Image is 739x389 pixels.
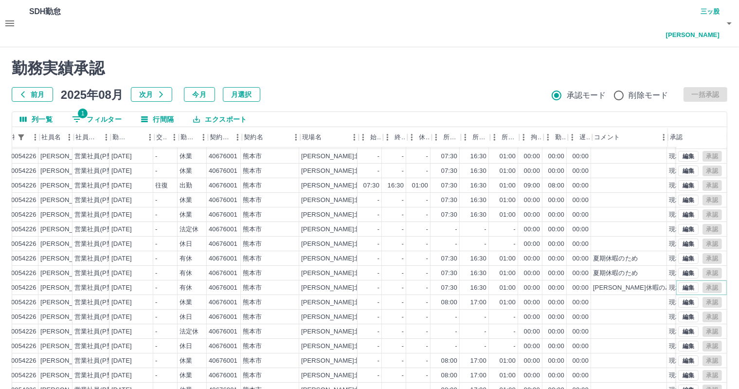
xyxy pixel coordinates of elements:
div: 07:30 [441,181,457,190]
div: 勤務 [543,127,568,148]
div: 40676001 [209,283,237,293]
div: 00:00 [548,240,564,249]
div: 社員名 [41,127,60,148]
div: 所定開始 [432,127,461,148]
div: 07:30 [441,254,457,263]
div: 00:00 [524,269,540,278]
button: 編集 [678,370,699,381]
div: 0054226 [11,152,36,161]
button: 前月 [12,87,53,102]
div: [DATE] [111,283,132,293]
button: メニュー [516,130,531,145]
div: - [485,240,487,249]
button: 編集 [678,151,699,162]
div: 現場責任者承認待 [669,240,720,249]
div: - [402,196,404,205]
button: 編集 [678,297,699,308]
button: 編集 [678,282,699,293]
div: [PERSON_NAME]北小学校 [301,298,379,307]
div: [PERSON_NAME] [40,269,93,278]
div: 01:00 [500,196,516,205]
button: ソート [129,130,143,144]
div: - [426,269,428,278]
div: 契約名 [242,127,300,148]
button: メニュー [28,130,42,145]
div: - [426,210,428,220]
div: [PERSON_NAME]北小学校 [301,210,379,220]
div: 社員区分 [73,127,110,148]
div: 熊本市 [243,167,262,176]
button: 編集 [678,166,699,176]
div: 有休 [180,269,192,278]
div: [DATE] [111,210,132,220]
div: 熊本市 [243,210,262,220]
div: - [155,269,157,278]
button: 編集 [678,341,699,352]
div: 0054226 [11,240,36,249]
button: フィルター表示 [14,130,28,144]
div: 熊本市 [243,254,262,263]
div: 16:30 [470,152,487,161]
button: メニュー [429,130,443,145]
div: - [402,269,404,278]
div: - [485,225,487,234]
div: [PERSON_NAME] [40,196,93,205]
div: 00:00 [548,196,564,205]
div: 勤務日 [112,127,129,148]
div: 0054226 [11,181,36,190]
div: 現場責任者承認待 [669,152,720,161]
div: 0054226 [11,225,36,234]
div: 40676001 [209,152,237,161]
div: 熊本市 [243,225,262,234]
div: - [402,152,404,161]
div: [DATE] [111,152,132,161]
div: 01:00 [500,152,516,161]
div: 現場責任者承認待 [669,283,720,293]
div: [PERSON_NAME]北小学校 [301,152,379,161]
button: メニュー [62,130,76,145]
div: 16:30 [470,210,487,220]
div: - [402,254,404,263]
button: メニュー [380,130,395,145]
div: 0054226 [11,283,36,293]
div: 所定終業 [461,127,490,148]
div: 00:00 [548,254,564,263]
div: 16:30 [470,181,487,190]
div: - [426,196,428,205]
div: - [514,225,516,234]
div: 00:00 [548,283,564,293]
div: [DATE] [111,181,132,190]
div: 承認 [670,127,683,148]
div: 契約名 [244,127,263,148]
div: [PERSON_NAME] [40,298,93,307]
div: 終業 [383,127,407,148]
div: [PERSON_NAME]北小学校 [301,181,379,190]
div: 現場責任者承認待 [669,181,720,190]
div: [PERSON_NAME]休暇の為 [593,283,671,293]
div: 営業社員(P契約) [74,196,122,205]
div: - [402,298,404,307]
div: 所定休憩 [490,127,519,148]
div: 営業社員(P契約) [74,210,122,220]
div: [PERSON_NAME] [40,210,93,220]
div: 01:00 [412,181,428,190]
div: 現場責任者承認待 [669,254,720,263]
button: メニュー [487,130,502,145]
div: 休憩 [407,127,432,148]
button: 行間隔 [133,112,181,127]
div: 熊本市 [243,196,262,205]
div: 01:00 [500,254,516,263]
div: - [378,254,379,263]
div: [PERSON_NAME] [40,181,93,190]
h2: 勤務実績承認 [12,59,727,77]
div: 社員区分 [75,127,99,148]
div: - [378,298,379,307]
div: - [378,196,379,205]
button: メニュー [347,130,361,145]
span: 削除モード [629,90,668,101]
div: 拘束 [531,127,541,148]
div: [DATE] [111,298,132,307]
div: 01:00 [500,210,516,220]
div: 熊本市 [243,152,262,161]
button: 月選択 [223,87,260,102]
